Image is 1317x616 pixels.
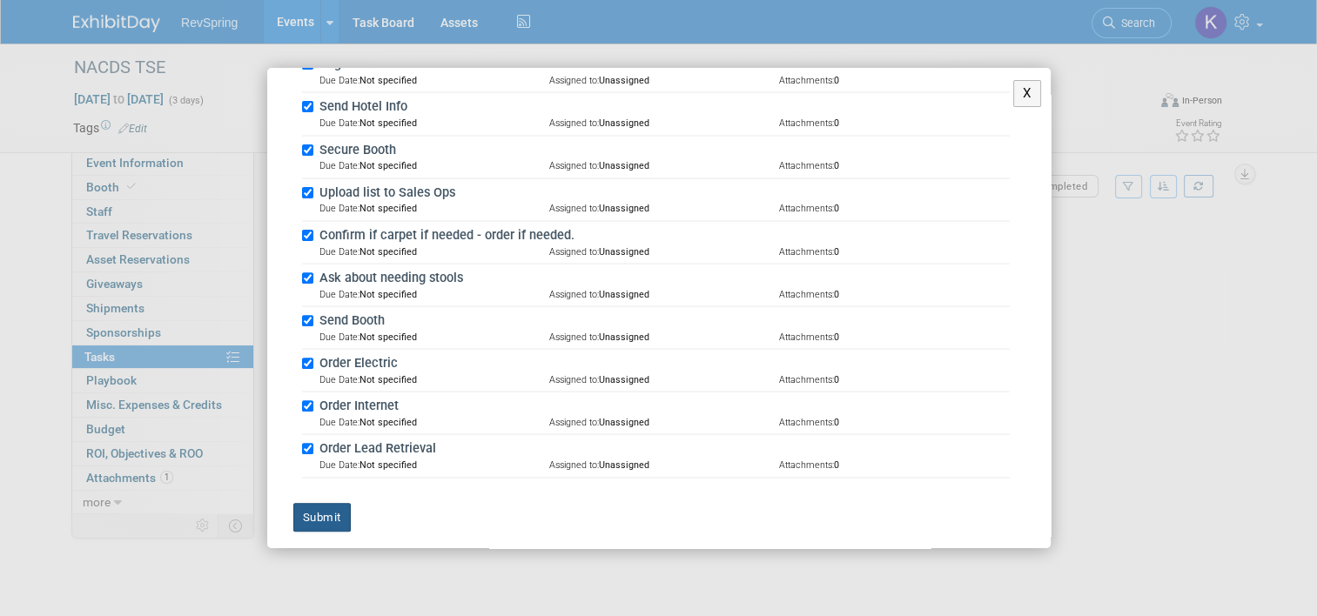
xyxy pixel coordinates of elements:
[549,417,599,428] span: Assigned to:
[549,203,599,214] span: Assigned to:
[549,374,599,385] span: Assigned to:
[779,159,1009,172] td: 0
[319,159,549,172] td: Not specified
[314,397,1010,416] label: Order Internet
[319,202,549,215] td: Not specified
[549,331,779,344] td: Unassigned
[779,246,834,258] span: Attachments:
[293,503,351,532] button: Submit
[314,311,1010,331] label: Send Booth
[779,160,834,171] span: Attachments:
[319,459,359,471] span: Due Date:
[779,202,1009,215] td: 0
[314,439,1010,459] label: Order Lead Retrieval
[549,245,779,258] td: Unassigned
[319,245,549,258] td: Not specified
[779,331,834,343] span: Attachments:
[549,416,779,429] td: Unassigned
[314,269,1010,288] label: Ask about needing stools
[319,160,359,171] span: Due Date:
[779,417,834,428] span: Attachments:
[319,117,549,130] td: Not specified
[779,289,834,300] span: Attachments:
[319,417,359,428] span: Due Date:
[319,459,549,472] td: Not specified
[549,159,779,172] td: Unassigned
[549,459,779,472] td: Unassigned
[779,373,1009,386] td: 0
[779,288,1009,301] td: 0
[779,245,1009,258] td: 0
[779,459,1009,472] td: 0
[319,117,359,129] span: Due Date:
[549,202,779,215] td: Unassigned
[319,203,359,214] span: Due Date:
[314,184,1010,203] label: Upload list to Sales Ops
[319,331,549,344] td: Not specified
[549,117,599,129] span: Assigned to:
[779,75,834,86] span: Attachments:
[549,459,599,471] span: Assigned to:
[314,141,1010,160] label: Secure Booth
[779,117,834,129] span: Attachments:
[779,459,834,471] span: Attachments:
[549,288,779,301] td: Unassigned
[549,74,779,87] td: Unassigned
[319,75,359,86] span: Due Date:
[549,331,599,343] span: Assigned to:
[319,289,359,300] span: Due Date:
[779,203,834,214] span: Attachments:
[779,117,1009,130] td: 0
[779,416,1009,429] td: 0
[319,246,359,258] span: Due Date:
[779,331,1009,344] td: 0
[549,373,779,386] td: Unassigned
[779,374,834,385] span: Attachments:
[549,160,599,171] span: Assigned to:
[549,246,599,258] span: Assigned to:
[1013,80,1042,107] button: X
[319,373,549,386] td: Not specified
[549,75,599,86] span: Assigned to:
[314,97,1010,117] label: Send Hotel Info
[314,226,1010,245] label: Confirm if carpet if needed - order if needed.
[549,289,599,300] span: Assigned to:
[319,416,549,429] td: Not specified
[319,288,549,301] td: Not specified
[549,117,779,130] td: Unassigned
[319,331,359,343] span: Due Date:
[319,74,549,87] td: Not specified
[779,74,1009,87] td: 0
[314,354,1010,373] label: Order Electric
[319,374,359,385] span: Due Date:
